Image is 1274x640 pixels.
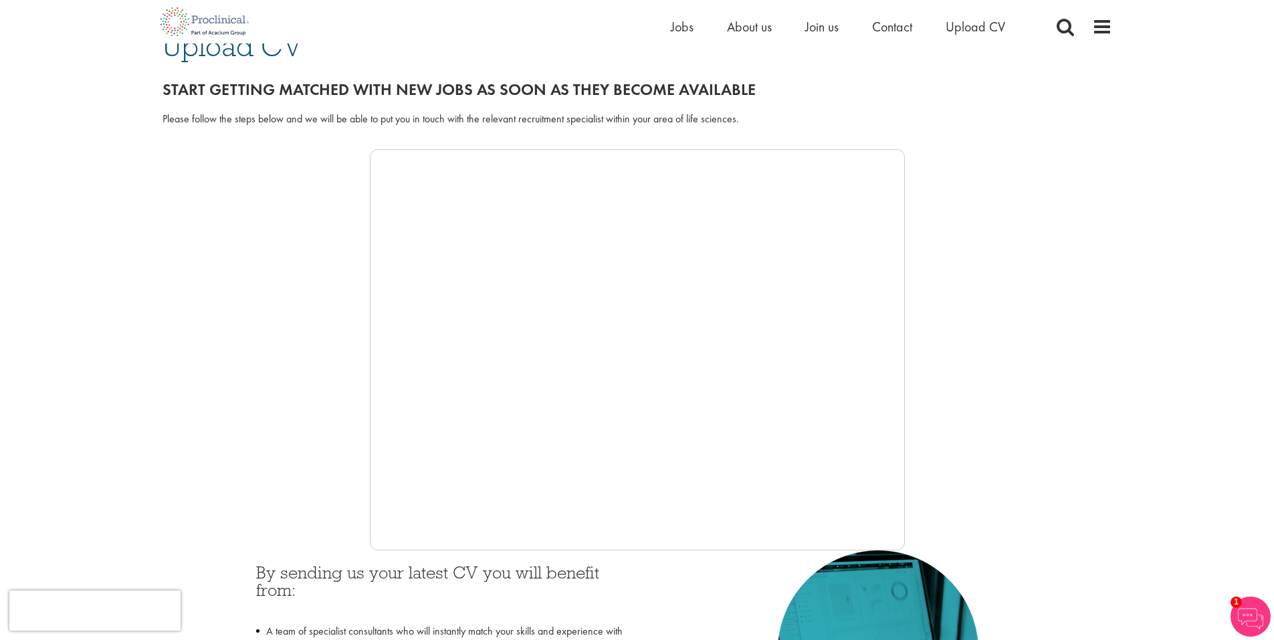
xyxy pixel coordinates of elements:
a: Upload CV [946,18,1005,35]
span: Upload CV [163,28,303,64]
a: Jobs [671,18,694,35]
a: Join us [805,18,839,35]
iframe: reCAPTCHA [9,591,181,631]
img: Chatbot [1231,597,1271,637]
span: 1 [1231,597,1242,608]
h2: Start getting matched with new jobs as soon as they become available [163,81,1112,98]
a: Contact [872,18,912,35]
div: Please follow the steps below and we will be able to put you in touch with the relevant recruitme... [163,112,1112,127]
a: About us [727,18,772,35]
h3: By sending us your latest CV you will benefit from: [256,564,627,617]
